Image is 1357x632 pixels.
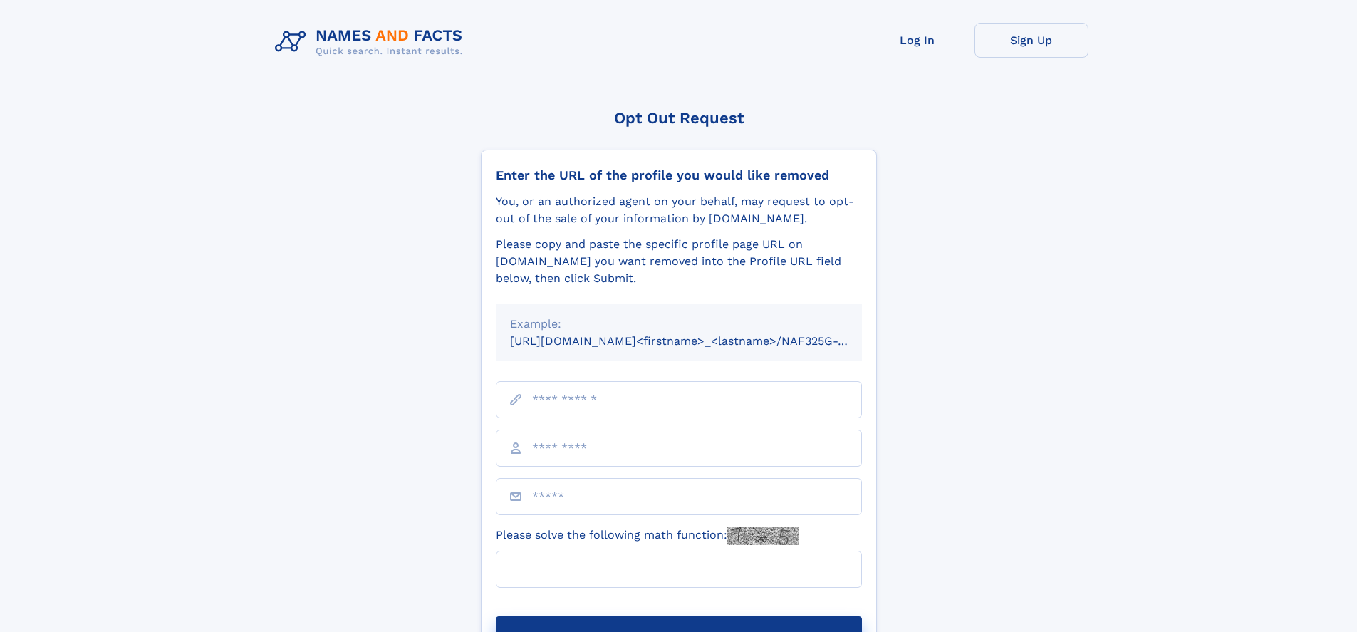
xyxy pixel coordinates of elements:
[496,236,862,287] div: Please copy and paste the specific profile page URL on [DOMAIN_NAME] you want removed into the Pr...
[861,23,974,58] a: Log In
[481,109,877,127] div: Opt Out Request
[510,334,889,348] small: [URL][DOMAIN_NAME]<firstname>_<lastname>/NAF325G-xxxxxxxx
[496,193,862,227] div: You, or an authorized agent on your behalf, may request to opt-out of the sale of your informatio...
[269,23,474,61] img: Logo Names and Facts
[496,167,862,183] div: Enter the URL of the profile you would like removed
[510,316,848,333] div: Example:
[974,23,1088,58] a: Sign Up
[496,527,799,545] label: Please solve the following math function:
